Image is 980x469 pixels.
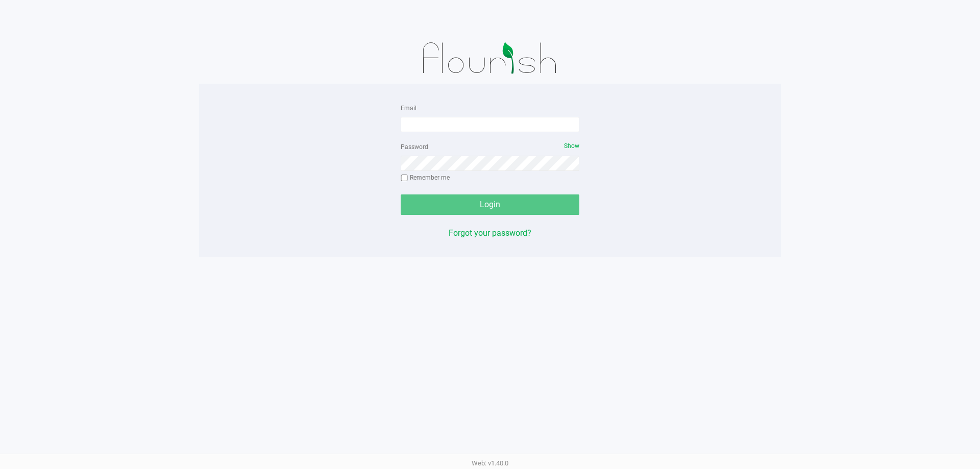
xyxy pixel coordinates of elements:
label: Email [401,104,416,113]
button: Forgot your password? [449,227,531,239]
label: Password [401,142,428,152]
span: Web: v1.40.0 [472,459,508,467]
input: Remember me [401,175,408,182]
label: Remember me [401,173,450,182]
span: Show [564,142,579,150]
